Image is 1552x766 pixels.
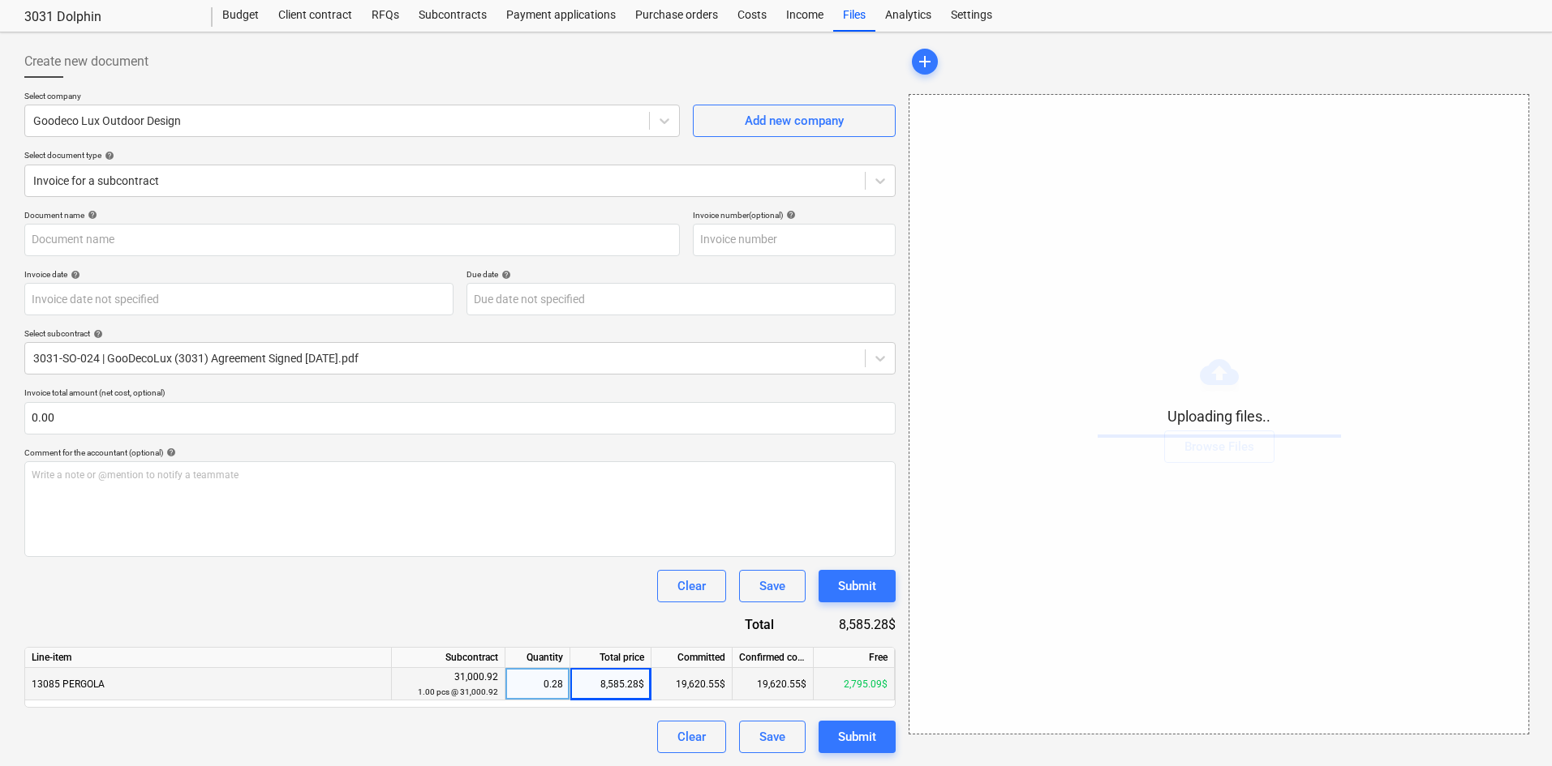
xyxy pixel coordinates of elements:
[693,224,896,256] input: Invoice number
[651,668,733,700] div: 19,620.55$
[819,721,896,753] button: Submit
[101,151,114,160] span: help
[677,576,706,597] div: Clear
[909,94,1529,734] div: Uploading files..Browse Files
[783,210,796,220] span: help
[505,648,570,668] div: Quantity
[24,210,680,220] div: Document name
[570,648,651,668] div: Total price
[466,283,896,315] input: Due date not specified
[651,648,733,668] div: Committed
[90,329,103,339] span: help
[733,668,814,700] div: 19,620.55$
[418,687,498,696] small: 1.00 pcs @ 31,000.92
[25,648,392,668] div: Line-item
[163,447,176,457] span: help
[24,52,148,71] span: Create new document
[819,570,896,602] button: Submit
[693,210,896,220] div: Invoice number (optional)
[67,270,80,280] span: help
[24,9,193,26] div: 3031 Dolphin
[24,224,680,256] input: Document name
[24,269,454,280] div: Invoice date
[24,387,896,401] p: Invoice total amount (net cost, optional)
[800,615,896,634] div: 8,585.28$
[739,721,806,753] button: Save
[739,570,806,602] button: Save
[32,678,105,690] span: 13085 PERGOLA
[24,447,896,458] div: Comment for the accountant (optional)
[677,726,706,747] div: Clear
[570,668,651,700] div: 8,585.28$
[685,615,800,634] div: Total
[1098,407,1341,426] p: Uploading files..
[733,648,814,668] div: Confirmed costs
[759,726,785,747] div: Save
[1471,688,1552,766] iframe: Chat Widget
[24,328,896,339] div: Select subcontract
[84,210,97,220] span: help
[759,576,785,597] div: Save
[838,576,876,597] div: Submit
[24,402,896,434] input: Invoice total amount (net cost, optional)
[814,668,895,700] div: 2,795.09$
[838,726,876,747] div: Submit
[657,570,726,602] button: Clear
[915,52,935,71] span: add
[814,648,895,668] div: Free
[24,91,680,105] p: Select company
[24,150,896,160] div: Select document type
[657,721,726,753] button: Clear
[512,668,563,700] div: 0.28
[693,105,896,137] button: Add new company
[398,670,498,700] div: 31,000.92
[392,648,505,668] div: Subcontract
[466,269,896,280] div: Due date
[24,283,454,315] input: Invoice date not specified
[498,270,511,280] span: help
[745,110,844,131] div: Add new company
